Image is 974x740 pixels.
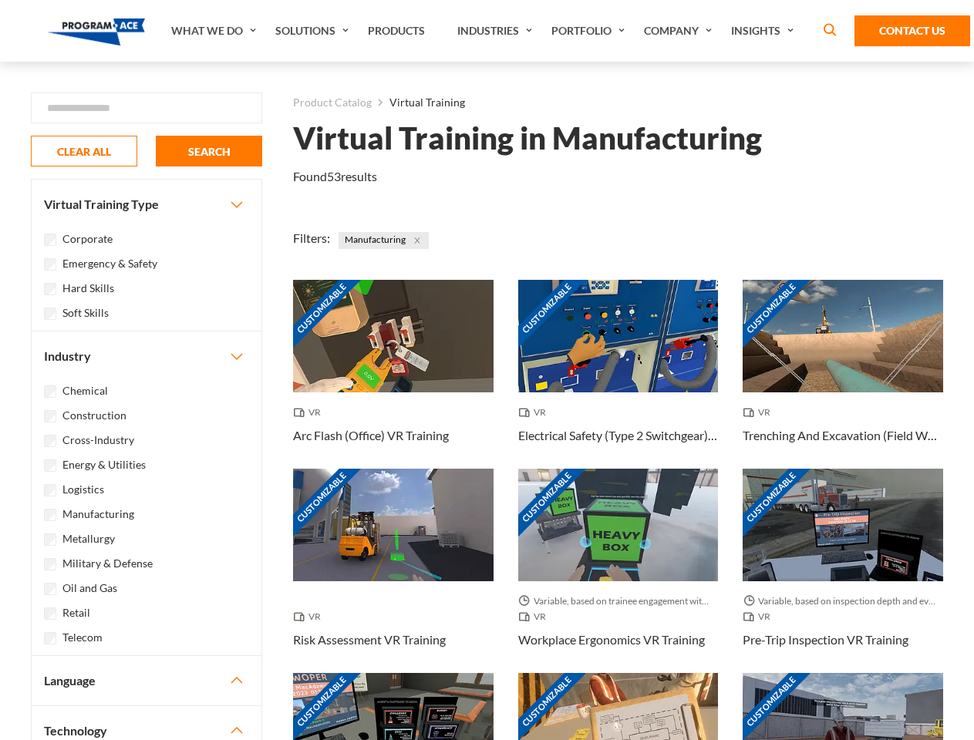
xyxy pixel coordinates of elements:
span: Variable, based on trainee engagement with exercises. [518,594,719,609]
label: Chemical [62,382,108,399]
input: Logistics [44,484,56,496]
span: Filters: [293,230,330,245]
button: CLEAR ALL [31,136,137,166]
span: VR [743,405,777,420]
h3: Pre-Trip Inspection VR Training [743,631,908,649]
input: Corporate [44,234,56,246]
label: Logistics [62,481,104,498]
h3: Trenching And Excavation (Field Work) VR Training [743,426,943,445]
label: Cross-Industry [62,432,134,449]
span: VR [293,405,327,420]
input: Oil and Gas [44,583,56,595]
a: Customizable Thumbnail - Arc Flash (Office) VR Training VR Arc Flash (Office) VR Training [293,280,494,469]
p: Found results [293,167,377,186]
span: VR [743,609,777,624]
a: Customizable Thumbnail - Pre-Trip Inspection VR Training Variable, based on inspection depth and ... [743,469,943,673]
label: Corporate [62,230,113,247]
img: Program-Ace [48,18,146,45]
input: Manufacturing [44,509,56,521]
label: Energy & Utilities [62,456,146,473]
h3: Workplace Ergonomics VR Training [518,631,705,649]
li: Virtual Training [372,92,465,113]
h1: Virtual Training in Manufacturing [293,125,762,152]
h3: Risk Assessment VR Training [293,631,446,649]
label: Metallurgy [62,530,115,547]
label: Hard Skills [62,280,114,297]
input: Chemical [44,385,56,398]
input: Energy & Utilities [44,459,56,472]
button: Close [409,232,426,249]
h3: Arc Flash (Office) VR Training [293,426,449,445]
input: Construction [44,410,56,422]
label: Soft Skills [62,304,109,321]
label: Manufacturing [62,506,134,523]
button: Virtual Training Type [32,180,261,229]
h3: Electrical Safety (Type 2 Switchgear) VR Training [518,426,719,445]
input: Military & Defense [44,558,56,570]
input: Soft Skills [44,308,56,320]
label: Oil and Gas [62,580,117,597]
em: 53 [327,169,341,183]
span: Variable, based on inspection depth and event interaction. [743,594,943,609]
input: Retail [44,607,56,620]
label: Construction [62,407,126,424]
a: Contact Us [854,15,970,46]
input: Hard Skills [44,283,56,295]
label: Telecom [62,629,103,646]
a: Customizable Thumbnail - Risk Assessment VR Training VR Risk Assessment VR Training [293,469,494,673]
span: VR [518,405,552,420]
span: Manufacturing [339,232,429,249]
label: Emergency & Safety [62,255,157,272]
input: Cross-Industry [44,435,56,447]
input: Telecom [44,632,56,644]
span: VR [518,609,552,624]
nav: breadcrumb [293,92,943,113]
a: Customizable Thumbnail - Workplace Ergonomics VR Training Variable, based on trainee engagement w... [518,469,719,673]
input: Emergency & Safety [44,258,56,271]
a: Customizable Thumbnail - Electrical Safety (Type 2 Switchgear) VR Training VR Electrical Safety (... [518,280,719,469]
a: Product Catalog [293,92,372,113]
a: Customizable Thumbnail - Trenching And Excavation (Field Work) VR Training VR Trenching And Excav... [743,280,943,469]
input: Metallurgy [44,533,56,546]
button: Industry [32,331,261,381]
label: Military & Defense [62,555,153,572]
label: Retail [62,604,90,621]
span: VR [293,609,327,624]
button: Language [32,656,261,705]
